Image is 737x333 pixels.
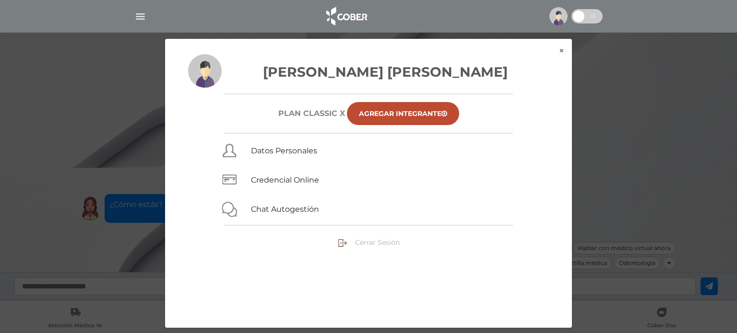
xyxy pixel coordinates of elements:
[278,109,345,118] h6: Plan CLASSIC X
[551,39,572,63] button: ×
[347,102,459,125] a: Agregar Integrante
[338,238,347,248] img: sign-out.png
[338,238,400,246] a: Cerrar Sesión
[321,5,371,28] img: logo_cober_home-white.png
[251,146,317,155] a: Datos Personales
[355,238,400,247] span: Cerrar Sesión
[134,11,146,23] img: Cober_menu-lines-white.svg
[188,54,222,88] img: profile-placeholder.svg
[188,62,549,82] h3: [PERSON_NAME] [PERSON_NAME]
[251,175,319,184] a: Credencial Online
[251,205,319,214] a: Chat Autogestión
[549,7,568,25] img: profile-placeholder.svg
